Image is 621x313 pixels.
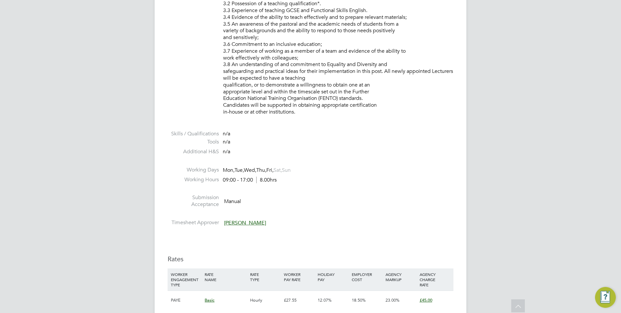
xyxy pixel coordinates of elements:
span: £45.00 [420,297,432,303]
div: PAYE [169,291,203,310]
div: AGENCY MARKUP [384,268,418,285]
div: £27.55 [282,291,316,310]
span: Wed, [244,167,256,173]
button: Engage Resource Center [595,287,616,308]
div: RATE TYPE [248,268,282,285]
div: RATE NAME [203,268,248,285]
label: Tools [168,139,219,145]
span: n/a [223,130,230,137]
div: AGENCY CHARGE RATE [418,268,452,291]
span: Mon, [223,167,234,173]
label: Additional H&S [168,148,219,155]
div: HOLIDAY PAY [316,268,350,285]
label: Working Hours [168,176,219,183]
span: n/a [223,148,230,155]
span: Manual [224,198,241,205]
label: Submission Acceptance [168,194,219,208]
span: Thu, [256,167,266,173]
div: WORKER ENGAGEMENT TYPE [169,268,203,291]
label: Timesheet Approver [168,219,219,226]
label: Skills / Qualifications [168,130,219,137]
span: Sun [282,167,291,173]
div: WORKER PAY RATE [282,268,316,285]
span: Basic [205,297,214,303]
span: n/a [223,139,230,145]
span: Sat, [273,167,282,173]
span: 18.50% [352,297,366,303]
div: EMPLOYER COST [350,268,384,285]
span: 23.00% [386,297,399,303]
span: [PERSON_NAME] [224,220,266,226]
span: 8.00hrs [256,177,277,183]
span: Tue, [234,167,244,173]
label: Working Days [168,167,219,173]
h3: Rates [168,255,453,263]
span: 12.07% [318,297,332,303]
div: Hourly [248,291,282,310]
div: 09:00 - 17:00 [223,177,277,184]
span: Fri, [266,167,273,173]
